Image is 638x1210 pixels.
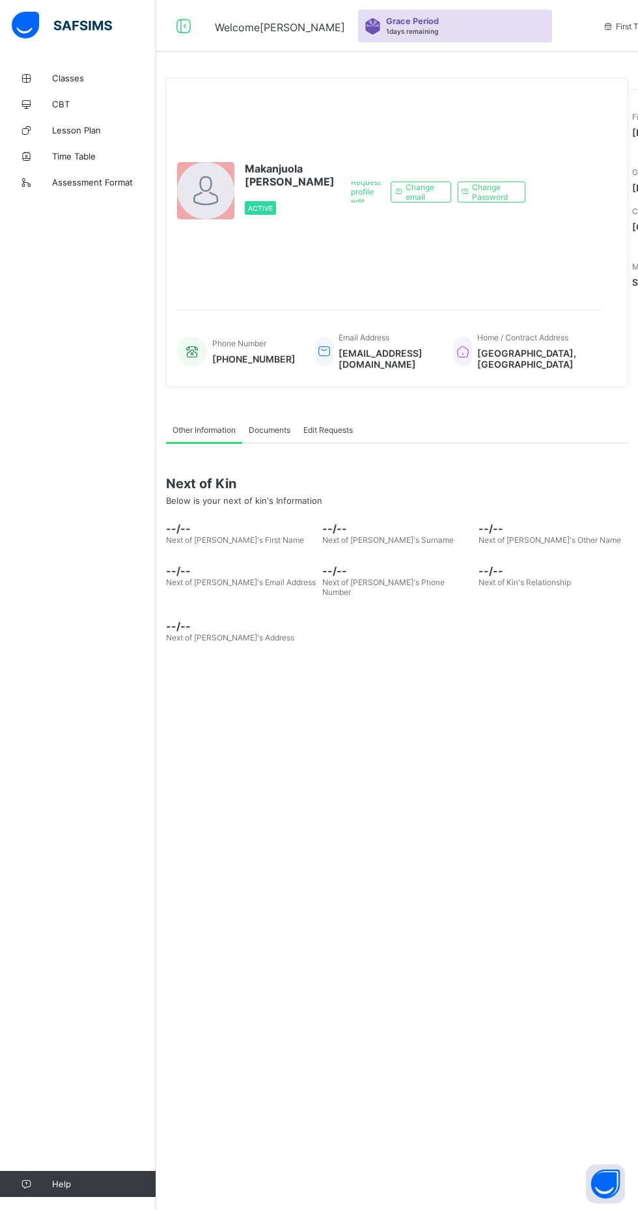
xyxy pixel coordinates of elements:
[339,333,389,342] span: Email Address
[52,1179,156,1189] span: Help
[478,564,628,577] span: --/--
[477,333,568,342] span: Home / Contract Address
[12,12,112,39] img: safsims
[472,182,515,202] span: Change Password
[52,125,156,135] span: Lesson Plan
[478,522,628,535] span: --/--
[478,577,571,587] span: Next of Kin's Relationship
[52,99,156,109] span: CBT
[322,522,472,535] span: --/--
[166,476,628,491] span: Next of Kin
[166,522,316,535] span: --/--
[478,535,621,545] span: Next of [PERSON_NAME]'s Other Name
[52,73,156,83] span: Classes
[248,204,273,212] span: Active
[166,577,316,587] span: Next of [PERSON_NAME]'s Email Address
[365,18,381,34] img: sticker-purple.71386a28dfed39d6af7621340158ba97.svg
[386,27,438,35] span: 1 days remaining
[166,495,322,506] span: Below is your next of kin's Information
[166,633,294,642] span: Next of [PERSON_NAME]'s Address
[245,162,335,188] span: Makanjuola [PERSON_NAME]
[215,21,345,34] span: Welcome [PERSON_NAME]
[166,620,316,633] span: --/--
[166,564,316,577] span: --/--
[386,16,439,26] span: Grace Period
[351,177,381,206] span: Request profile edit
[303,425,353,435] span: Edit Requests
[173,425,236,435] span: Other Information
[406,182,441,202] span: Change email
[249,425,290,435] span: Documents
[166,535,304,545] span: Next of [PERSON_NAME]'s First Name
[322,577,445,597] span: Next of [PERSON_NAME]'s Phone Number
[52,151,156,161] span: Time Table
[477,348,588,370] span: [GEOGRAPHIC_DATA], [GEOGRAPHIC_DATA]
[212,338,266,348] span: Phone Number
[212,353,296,364] span: [PHONE_NUMBER]
[52,177,156,187] span: Assessment Format
[322,535,454,545] span: Next of [PERSON_NAME]'s Surname
[339,348,434,370] span: [EMAIL_ADDRESS][DOMAIN_NAME]
[586,1164,625,1203] button: Open asap
[322,564,472,577] span: --/--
